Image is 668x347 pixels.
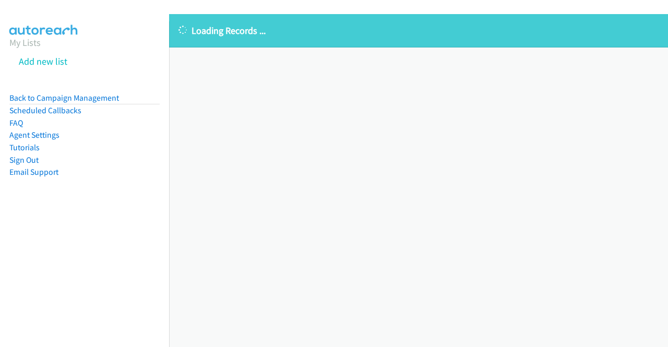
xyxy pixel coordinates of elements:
a: Tutorials [9,142,40,152]
a: My Lists [9,37,41,49]
a: Agent Settings [9,130,59,140]
p: Loading Records ... [178,23,659,38]
a: Add new list [19,55,67,67]
a: Email Support [9,167,58,177]
a: Scheduled Callbacks [9,105,81,115]
a: Back to Campaign Management [9,93,119,103]
a: FAQ [9,118,23,128]
a: Sign Out [9,155,39,165]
